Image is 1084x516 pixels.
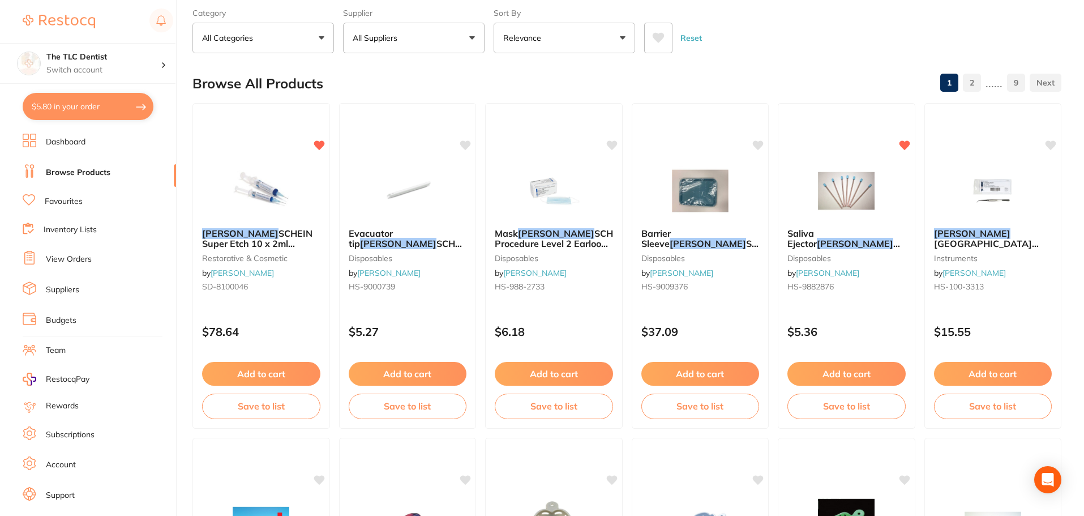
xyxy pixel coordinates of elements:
[787,228,906,249] b: Saliva Ejector HENRY SCHEIN Clear with Blue Tip 15cm Pk100
[46,429,95,441] a: Subscriptions
[934,282,984,292] span: HS-100-3313
[942,268,1006,278] a: [PERSON_NAME]
[495,228,628,260] span: SCHEIN Procedure Level 2 Earloop Blue Box 50
[787,282,834,292] span: HS-9882876
[934,362,1052,386] button: Add to cart
[202,325,320,338] p: $78.64
[934,325,1052,338] p: $15.55
[349,228,393,249] span: Evacuator tip
[787,394,906,419] button: Save to list
[202,362,320,386] button: Add to cart
[349,254,467,263] small: disposables
[956,163,1030,219] img: HENRY SCHEIN College Tweezers Serrated Edge Size 317
[357,268,421,278] a: [PERSON_NAME]
[202,282,248,292] span: SD-8100046
[343,23,485,53] button: All Suppliers
[46,284,79,296] a: Suppliers
[18,52,40,75] img: The TLC Dentist
[202,254,320,263] small: restorative & cosmetic
[641,325,760,338] p: $37.09
[940,71,958,94] a: 1
[1007,71,1025,94] a: 9
[23,8,95,35] a: Restocq Logo
[517,163,590,219] img: Mask HENRY SCHEIN Procedure Level 2 Earloop Blue Box 50
[46,254,92,265] a: View Orders
[641,394,760,419] button: Save to list
[46,459,76,471] a: Account
[495,268,567,278] span: by
[46,65,161,76] p: Switch account
[934,238,1039,270] span: [GEOGRAPHIC_DATA] Tweezers Serrated Edge Size 317
[46,400,79,412] a: Rewards
[360,238,436,249] em: [PERSON_NAME]
[23,373,89,386] a: RestocqPay
[202,268,274,278] span: by
[934,394,1052,419] button: Save to list
[371,163,444,219] img: Evacuator tip HENRY SCHEIN S curve Vented 1 side 100 pk
[46,374,89,385] span: RestocqPay
[349,268,421,278] span: by
[641,268,713,278] span: by
[677,23,705,53] button: Reset
[494,8,635,18] label: Sort By
[641,282,688,292] span: HS-9009376
[45,196,83,207] a: Favourites
[934,254,1052,263] small: instruments
[349,228,467,249] b: Evacuator tip HENRY SCHEIN S curve Vented 1 side 100 pk
[650,268,713,278] a: [PERSON_NAME]
[934,228,1010,239] em: [PERSON_NAME]
[349,362,467,386] button: Add to cart
[202,394,320,419] button: Save to list
[787,362,906,386] button: Add to cart
[349,325,467,338] p: $5.27
[44,224,97,236] a: Inventory Lists
[46,167,110,178] a: Browse Products
[211,268,274,278] a: [PERSON_NAME]
[934,228,1052,249] b: HENRY SCHEIN College Tweezers Serrated Edge Size 317
[224,163,298,219] img: HENRY SCHEIN Super Etch 10 x 2ml Syringes and 50 Tips
[46,52,161,63] h4: The TLC Dentist
[1034,466,1061,493] div: Open Intercom Messenger
[495,325,613,338] p: $6.18
[787,325,906,338] p: $5.36
[495,394,613,419] button: Save to list
[23,373,36,386] img: RestocqPay
[518,228,594,239] em: [PERSON_NAME]
[192,23,334,53] button: All Categories
[787,228,817,249] span: Saliva Ejector
[934,268,1006,278] span: by
[192,76,323,92] h2: Browse All Products
[495,362,613,386] button: Add to cart
[23,93,153,120] button: $5.80 in your order
[495,282,545,292] span: HS-988-2733
[787,268,859,278] span: by
[46,315,76,326] a: Budgets
[641,254,760,263] small: disposables
[343,8,485,18] label: Supplier
[495,228,613,249] b: Mask HENRY SCHEIN Procedure Level 2 Earloop Blue Box 50
[494,23,635,53] button: Relevance
[503,32,546,44] p: Relevance
[503,268,567,278] a: [PERSON_NAME]
[663,163,737,219] img: Barrier Sleeve HENRY SCHEIN Tray covers 36 x 27cm Box 500
[986,76,1002,89] p: ......
[46,137,85,148] a: Dashboard
[349,394,467,419] button: Save to list
[349,282,395,292] span: HS-9000739
[46,345,66,356] a: Team
[46,490,75,501] a: Support
[796,268,859,278] a: [PERSON_NAME]
[192,8,334,18] label: Category
[495,254,613,263] small: disposables
[809,163,883,219] img: Saliva Ejector HENRY SCHEIN Clear with Blue Tip 15cm Pk100
[23,15,95,28] img: Restocq Logo
[963,71,981,94] a: 2
[353,32,402,44] p: All Suppliers
[202,228,312,260] span: SCHEIN Super Etch 10 x 2ml Syringes and 50 Tips
[641,228,760,249] b: Barrier Sleeve HENRY SCHEIN Tray covers 36 x 27cm Box 500
[202,228,279,239] em: [PERSON_NAME]
[202,228,320,249] b: HENRY SCHEIN Super Etch 10 x 2ml Syringes and 50 Tips
[670,238,746,249] em: [PERSON_NAME]
[641,362,760,386] button: Add to cart
[202,32,258,44] p: All Categories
